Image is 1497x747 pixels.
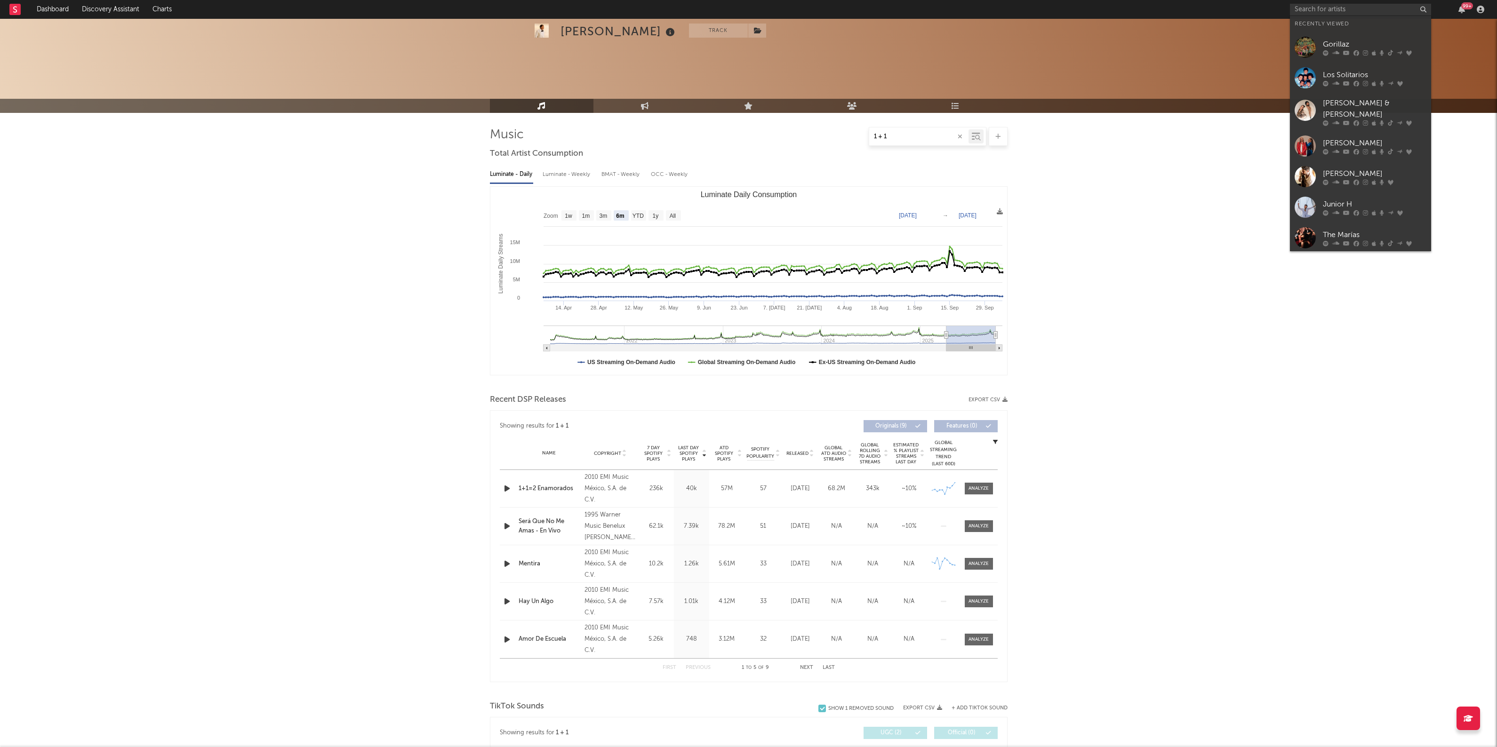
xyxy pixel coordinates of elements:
[587,359,675,366] text: US Streaming On-Demand Audio
[1290,131,1431,161] a: [PERSON_NAME]
[519,559,580,569] div: Mentira
[729,662,781,674] div: 1 5 9
[594,451,621,456] span: Copyright
[893,522,925,531] div: ~ 10 %
[519,517,580,535] a: Será Que No Me Amas - En Vivo
[893,484,925,493] div: ~ 10 %
[689,24,748,38] button: Track
[556,421,568,432] div: 1 + 1
[941,305,959,310] text: 15. Sep
[969,397,1008,403] button: Export CSV
[747,559,780,569] div: 33
[676,597,707,606] div: 1.01k
[952,706,1008,711] button: + Add TikTok Sound
[763,305,785,310] text: 7. [DATE]
[1458,6,1465,13] button: 99+
[560,24,677,39] div: [PERSON_NAME]
[934,727,998,739] button: Official(0)
[641,522,672,531] div: 62.1k
[500,727,749,739] div: Showing results for
[857,484,889,493] div: 343k
[869,133,969,141] input: Search by song name or URL
[490,148,583,159] span: Total Artist Consumption
[870,423,913,429] span: Originals ( 9 )
[1323,69,1426,80] div: Los Solitarios
[490,701,544,712] span: TikTok Sounds
[871,305,888,310] text: 18. Aug
[584,547,636,581] div: 2010 EMI Music México, S.A. de C.V.
[651,167,688,183] div: OCC - Weekly
[929,439,958,468] div: Global Streaming Trend (Last 60D)
[943,212,948,219] text: →
[823,665,835,670] button: Last
[1290,93,1431,131] a: [PERSON_NAME] & [PERSON_NAME]
[828,706,894,712] div: Show 1 Removed Sound
[641,445,666,462] span: 7 Day Spotify Plays
[899,212,917,219] text: [DATE]
[1323,229,1426,240] div: The Marías
[519,635,580,644] a: Amor De Escuela
[601,167,641,183] div: BMAT - Weekly
[870,730,913,736] span: UGC ( 2 )
[510,239,520,245] text: 15M
[821,445,847,462] span: Global ATD Audio Streams
[821,522,852,531] div: N/A
[500,420,749,432] div: Showing results for
[893,597,925,606] div: N/A
[1295,18,1426,30] div: Recently Viewed
[893,635,925,644] div: N/A
[857,442,883,465] span: Global Rolling 7D Audio Streams
[942,706,1008,711] button: + Add TikTok Sound
[641,559,672,569] div: 10.2k
[857,597,889,606] div: N/A
[1323,39,1426,50] div: Gorillaz
[785,635,816,644] div: [DATE]
[1323,98,1426,120] div: [PERSON_NAME] & [PERSON_NAME]
[940,423,984,429] span: Features ( 0 )
[584,472,636,506] div: 2010 EMI Music México, S.A. de C.V.
[490,394,566,405] span: Recent DSP Releases
[785,484,816,493] div: [DATE]
[857,635,889,644] div: N/A
[857,522,889,531] div: N/A
[1290,63,1431,93] a: Los Solitarios
[747,597,780,606] div: 33
[1290,192,1431,223] a: Junior H
[641,597,672,606] div: 7.57k
[785,597,816,606] div: [DATE]
[800,665,813,670] button: Next
[903,705,942,711] button: Export CSV
[676,559,707,569] div: 1.26k
[959,212,977,219] text: [DATE]
[747,484,780,493] div: 57
[696,305,711,310] text: 9. Jun
[555,305,572,310] text: 14. Apr
[519,450,580,457] div: Name
[864,420,927,432] button: Originals(9)
[490,167,533,183] div: Luminate - Daily
[940,730,984,736] span: Official ( 0 )
[663,665,676,670] button: First
[517,295,520,301] text: 0
[1290,161,1431,192] a: [PERSON_NAME]
[519,484,580,493] a: 1+1=2 Enamorados
[976,305,993,310] text: 29. Sep
[616,213,624,219] text: 6m
[519,597,580,606] a: Hay Un Algo
[797,305,822,310] text: 21. [DATE]
[641,635,672,644] div: 5.26k
[676,484,707,493] div: 40k
[712,597,742,606] div: 4.12M
[641,484,672,493] div: 236k
[659,305,678,310] text: 26. May
[1290,4,1431,16] input: Search for artists
[697,359,795,366] text: Global Streaming On-Demand Audio
[510,258,520,264] text: 10M
[686,665,711,670] button: Previous
[818,359,915,366] text: Ex-US Streaming On-Demand Audio
[544,213,558,219] text: Zoom
[746,666,752,670] span: to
